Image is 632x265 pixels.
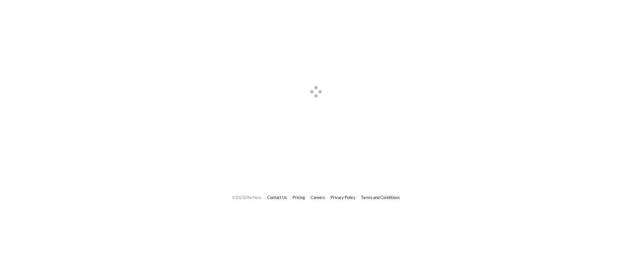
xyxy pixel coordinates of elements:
[232,195,262,200] span: © 2025 Effortless
[361,195,400,200] a: Terms and Conditions
[311,195,325,200] a: Careers
[267,195,287,200] a: Contact Us
[330,195,356,200] a: Privacy Policy
[293,195,305,200] a: Pricing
